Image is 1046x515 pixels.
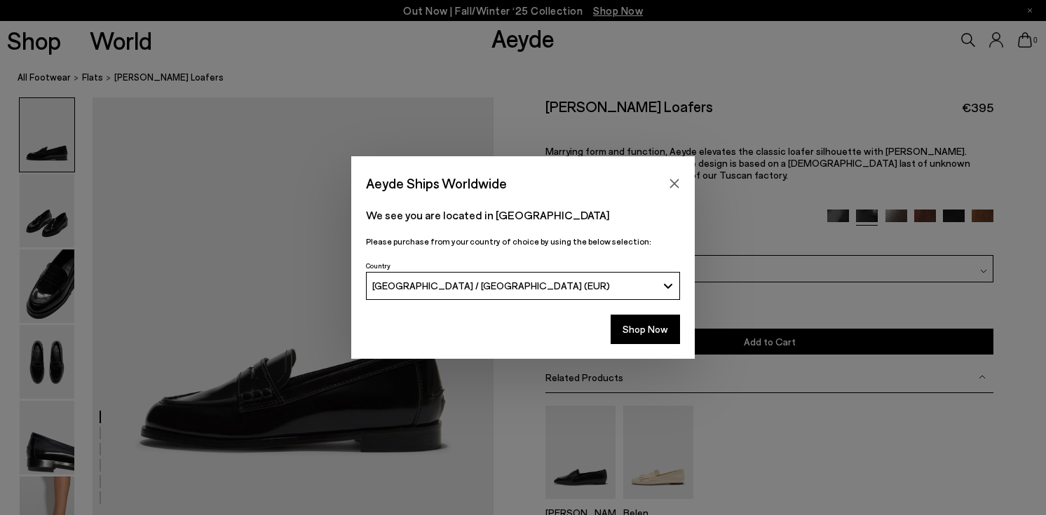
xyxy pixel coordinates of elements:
span: [GEOGRAPHIC_DATA] / [GEOGRAPHIC_DATA] (EUR) [372,280,610,291]
button: Close [664,173,685,194]
span: Country [366,261,390,270]
p: We see you are located in [GEOGRAPHIC_DATA] [366,207,680,224]
p: Please purchase from your country of choice by using the below selection: [366,235,680,248]
button: Shop Now [611,315,680,344]
span: Aeyde Ships Worldwide [366,171,507,195]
